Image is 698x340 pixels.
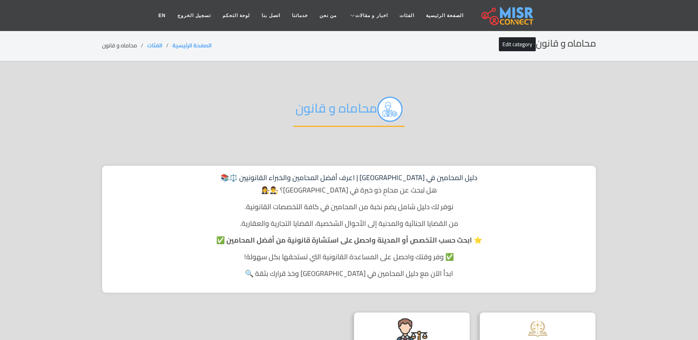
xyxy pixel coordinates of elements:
a: اخبار و مقالات [342,8,394,23]
p: نوفر لك دليل شامل يضم نخبة من المحامين في كافة التخصصات القانونية. [110,201,588,212]
a: الصفحة الرئيسية [420,8,469,23]
a: خدماتنا [286,8,314,23]
span: اخبار و مقالات [355,12,388,19]
a: الصفحة الرئيسية [172,40,212,50]
h1: دليل المحامين في [GEOGRAPHIC_DATA] | اعرف أفضل المحامين والخبراء القانونيين ⚖️📚 [110,173,588,182]
p: هل تبحث عن محامٍ ذو خبرة في [GEOGRAPHIC_DATA]؟ 👨‍⚖️👩‍⚖️ [110,185,588,195]
p: ✅ وفر وقتك واحصل على المساعدة القانونية التي تستحقها بكل سهولة! [110,252,588,262]
a: Edit category [499,37,536,51]
h2: محاماه و قانون [293,97,405,127]
p: ⭐ ابحث حسب التخصص أو المدينة واحصل على استشارة قانونية من أفضل المحامين ✅ [110,235,588,245]
a: اتصل بنا [256,8,286,23]
a: الفئات [147,40,162,50]
a: لوحة التحكم [217,8,256,23]
a: EN [153,8,172,23]
a: من نحن [314,8,342,23]
li: محاماه و قانون [102,42,147,50]
p: ابدأ الآن مع دليل المحامين في [GEOGRAPHIC_DATA] وخذ قرارك بثقة 🔍 [110,268,588,279]
p: من القضايا الجنائية والمدنية إلى الأحوال الشخصية، القضايا التجارية والعقارية. [110,218,588,229]
a: تسجيل الخروج [172,8,217,23]
h2: محاماه و قانون [499,38,596,49]
img: main.misr_connect [481,6,533,25]
img: vpmUFU2mD4VAru4sI2Ej.png [522,318,553,339]
a: الفئات [394,8,420,23]
img: محاماه و قانون [377,97,403,122]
